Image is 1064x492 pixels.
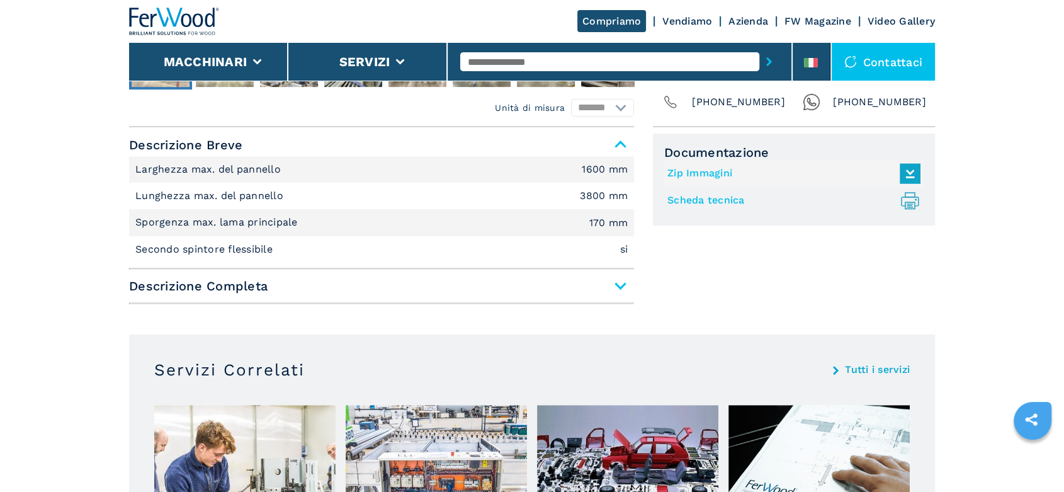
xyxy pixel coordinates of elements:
a: Scheda tecnica [667,190,914,211]
button: Macchinari [164,54,247,69]
a: Tutti i servizi [845,365,910,375]
button: submit-button [759,47,779,76]
span: Documentazione [664,145,924,160]
a: FW Magazine [784,15,851,27]
em: Unità di misura [495,101,565,114]
a: Zip Immagini [667,163,914,184]
a: Compriamo [577,10,646,32]
img: Contattaci [844,55,857,68]
a: sharethis [1016,404,1047,435]
div: Contattaci [832,43,936,81]
iframe: Chat [1010,435,1055,483]
h3: Servizi Correlati [154,360,305,380]
img: Ferwood [129,8,220,35]
img: Phone [662,93,679,111]
span: Descrizione Completa [129,275,634,297]
em: 3800 mm [580,191,628,201]
p: Secondo spintore flessibile [135,243,276,256]
span: [PHONE_NUMBER] [692,93,785,111]
em: 170 mm [589,218,628,228]
em: 1600 mm [582,164,628,174]
div: Descrizione Breve [129,156,634,263]
p: Sporgenza max. lama principale [135,215,301,229]
a: Vendiamo [662,15,712,27]
img: Whatsapp [803,93,820,111]
button: Servizi [339,54,390,69]
p: Larghezza max. del pannello [135,163,284,176]
span: Descrizione Breve [129,134,634,156]
a: Azienda [728,15,768,27]
a: Video Gallery [868,15,935,27]
span: [PHONE_NUMBER] [833,93,926,111]
em: si [620,244,628,255]
p: Lunghezza max. del pannello [135,189,286,203]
